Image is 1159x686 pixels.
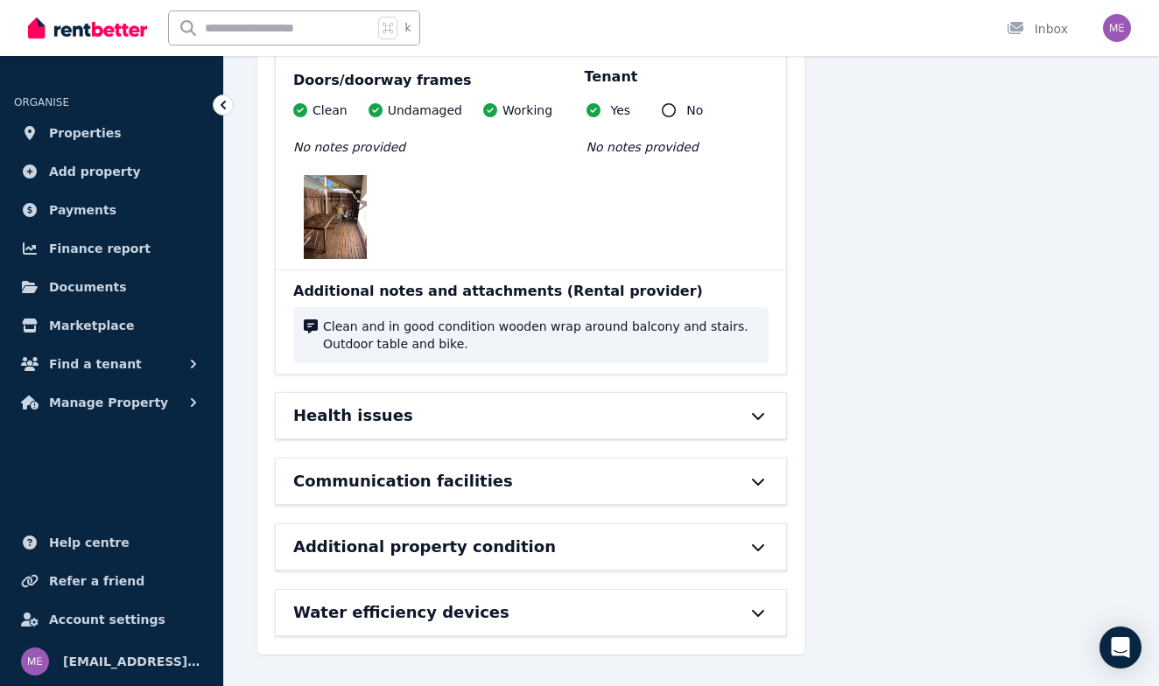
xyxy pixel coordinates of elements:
h6: Communication facilities [293,469,513,493]
span: Add property [49,161,141,182]
div: Inbox [1007,20,1068,38]
span: Working [502,101,552,119]
div: Doors/doorway frames [293,70,769,91]
img: IMG_0934.jpeg [304,175,367,259]
span: Clean [313,101,348,119]
span: Undamaged [388,101,462,119]
button: Manage Property [14,385,209,420]
span: Payments [49,199,116,220]
span: Yes [611,101,631,119]
div: Open Intercom Messenger [1099,626,1141,668]
p: Tenant [585,66,638,87]
span: No notes provided [587,140,699,154]
span: [EMAIL_ADDRESS][DOMAIN_NAME] [63,651,202,672]
a: Finance report [14,231,209,266]
span: Refer a friend [49,570,144,591]
h6: Water efficiency devices [293,600,509,625]
a: Account settings [14,602,209,637]
img: RentBetter [28,15,147,41]
span: Clean and in good condition wooden wrap around balcony and stairs. Outdoor table and bike. [323,318,758,353]
span: No notes provided [293,140,405,154]
img: melpol@hotmail.com [1103,14,1131,42]
h6: Health issues [293,403,413,428]
a: Marketplace [14,308,209,343]
img: melpol@hotmail.com [21,647,49,675]
span: k [404,21,411,35]
span: Help centre [49,532,130,553]
span: Finance report [49,238,151,259]
a: Add property [14,154,209,189]
a: Documents [14,269,209,304]
a: Properties [14,115,209,150]
span: Properties [49,122,122,143]
p: Additional notes and attachments (Rental provider) [293,281,769,302]
span: Marketplace [49,315,134,336]
button: Find a tenant [14,346,209,381]
span: ORGANISE [14,96,69,108]
span: Find a tenant [49,353,142,374]
a: Refer a friend [14,563,209,598]
a: Payments [14,192,209,227]
span: Documents [49,276,127,297]
a: Help centre [14,525,209,560]
span: Manage Property [49,392,168,413]
span: Account settings [49,609,165,630]
span: No [686,101,703,119]
h6: Additional property condition [293,535,556,559]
